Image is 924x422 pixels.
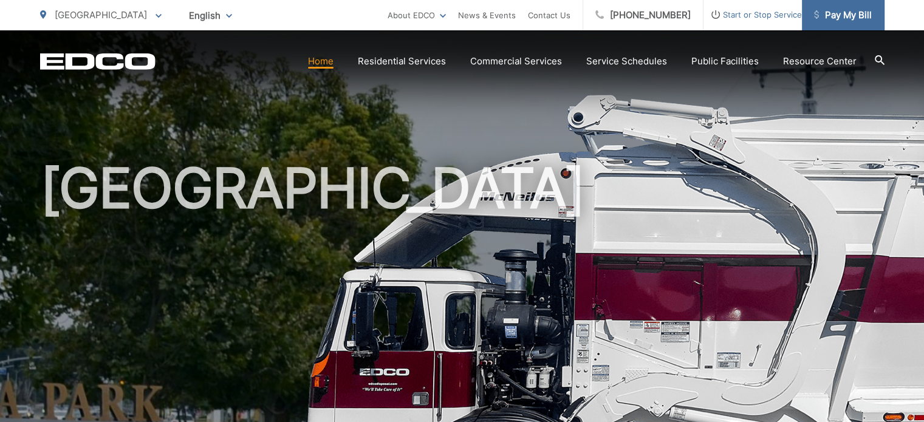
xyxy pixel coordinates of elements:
[814,8,872,22] span: Pay My Bill
[783,54,857,69] a: Resource Center
[528,8,570,22] a: Contact Us
[308,54,334,69] a: Home
[691,54,759,69] a: Public Facilities
[470,54,562,69] a: Commercial Services
[40,53,156,70] a: EDCD logo. Return to the homepage.
[358,54,446,69] a: Residential Services
[586,54,667,69] a: Service Schedules
[180,5,241,26] span: English
[55,9,147,21] span: [GEOGRAPHIC_DATA]
[388,8,446,22] a: About EDCO
[458,8,516,22] a: News & Events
